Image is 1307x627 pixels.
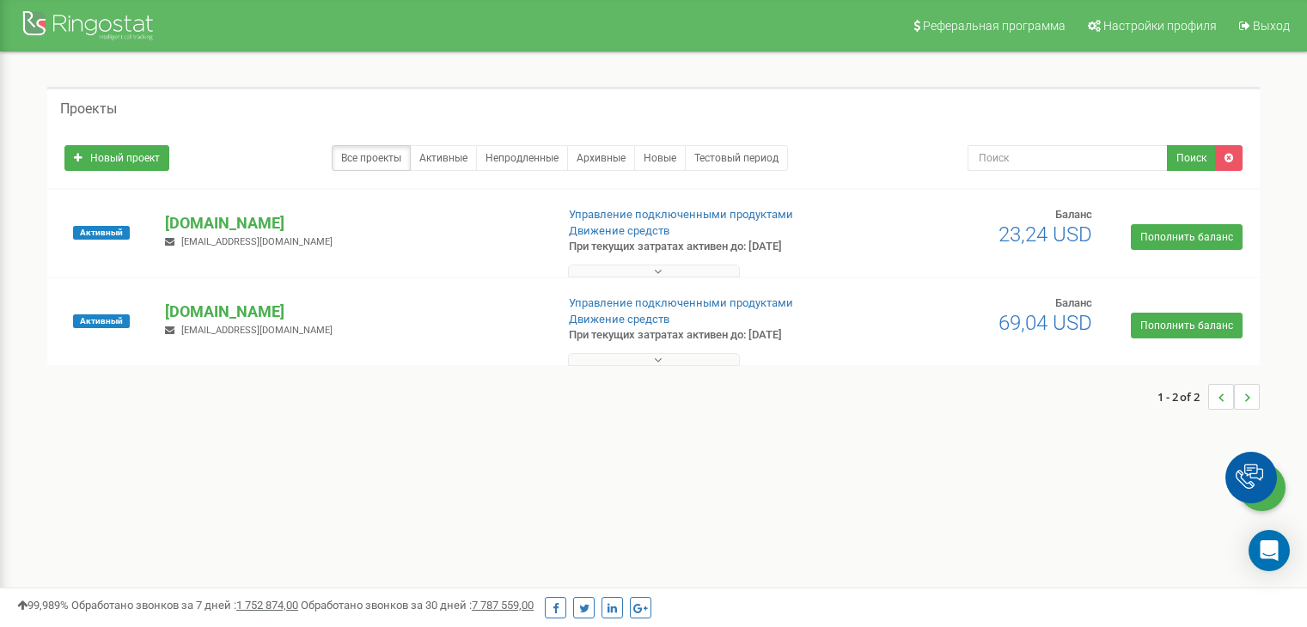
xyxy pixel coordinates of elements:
span: Баланс [1055,296,1092,309]
span: 23,24 USD [999,222,1092,247]
input: Поиск [968,145,1168,171]
span: 1 - 2 of 2 [1157,384,1208,410]
span: Активный [73,226,130,240]
span: 99,989% [17,599,69,612]
a: Активные [410,145,477,171]
a: Пополнить баланс [1131,313,1243,338]
a: Новые [634,145,686,171]
a: Новый проект [64,145,169,171]
span: Баланс [1055,208,1092,221]
a: Пополнить баланс [1131,224,1243,250]
span: Реферальная программа [923,19,1066,33]
a: Тестовый период [685,145,788,171]
a: Движение средств [569,313,669,326]
p: [DOMAIN_NAME] [165,212,541,234]
span: Обработано звонков за 30 дней : [301,599,534,612]
span: Настройки профиля [1103,19,1217,33]
nav: ... [1157,367,1260,427]
h5: Проекты [60,101,117,117]
span: [EMAIL_ADDRESS][DOMAIN_NAME] [181,236,333,247]
p: При текущих затратах активен до: [DATE] [569,239,844,255]
a: Управление подключенными продуктами [569,208,793,221]
a: Управление подключенными продуктами [569,296,793,309]
span: 69,04 USD [999,311,1092,335]
a: Движение средств [569,224,669,237]
a: Архивные [567,145,635,171]
u: 1 752 874,00 [236,599,298,612]
span: [EMAIL_ADDRESS][DOMAIN_NAME] [181,325,333,336]
div: Open Intercom Messenger [1249,530,1290,571]
p: При текущих затратах активен до: [DATE] [569,327,844,344]
p: [DOMAIN_NAME] [165,301,541,323]
a: Непродленные [476,145,568,171]
span: Активный [73,314,130,328]
u: 7 787 559,00 [472,599,534,612]
span: Обработано звонков за 7 дней : [71,599,298,612]
span: Выход [1253,19,1290,33]
a: Все проекты [332,145,411,171]
button: Поиск [1167,145,1216,171]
